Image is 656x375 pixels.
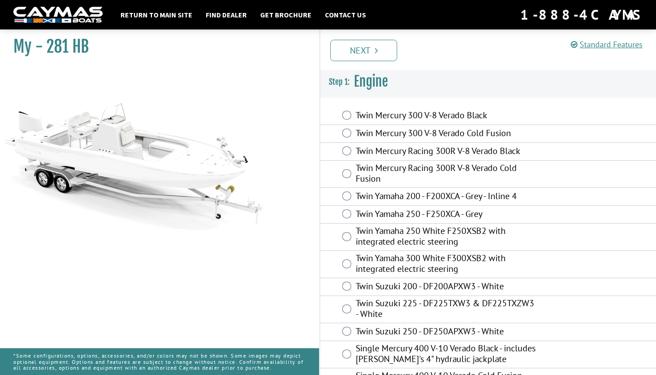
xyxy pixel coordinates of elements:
ul: Pagination [328,38,656,61]
label: Twin Suzuki 200 - DF200APXW3 - White [356,281,536,294]
a: Contact Us [320,9,370,21]
h1: My - 281 HB [13,37,297,57]
a: Standard Features [571,39,643,50]
label: Twin Suzuki 225 - DF225TXW3 & DF225TXZW3 - White [356,298,536,321]
a: Next [330,40,397,61]
h3: Engine [320,65,656,98]
a: Find Dealer [201,9,251,21]
p: *Some configurations, options, accessories, and/or colors may not be shown. Some images may depic... [13,348,306,375]
a: Return to main site [116,9,197,21]
label: Twin Yamaha 250 - F250XCA - Grey [356,208,536,221]
label: Twin Mercury Racing 300R V-8 Verado Black [356,146,536,158]
label: Twin Mercury 300 V-8 Verado Black [356,110,536,123]
label: Twin Yamaha 250 White F250XSB2 with integrated electric steering [356,225,536,249]
label: Twin Yamaha 300 White F300XSB2 with integrated electric steering [356,253,536,276]
label: Twin Suzuki 250 - DF250APXW3 - White [356,326,536,339]
label: Twin Yamaha 200 - F200XCA - Grey - Inline 4 [356,191,536,204]
label: Twin Mercury Racing 300R V-8 Verado Cold Fusion [356,162,536,186]
div: 1-888-4CAYMAS [520,5,643,25]
img: white-logo-c9c8dbefe5ff5ceceb0f0178aa75bf4bb51f6bca0971e226c86eb53dfe498488.png [13,7,103,23]
a: Get Brochure [256,9,316,21]
label: Single Mercury 400 V-10 Verado Black - includes [PERSON_NAME]'s 4" hydraulic jackplate [356,343,536,367]
label: Twin Mercury 300 V-8 Verado Cold Fusion [356,128,536,141]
